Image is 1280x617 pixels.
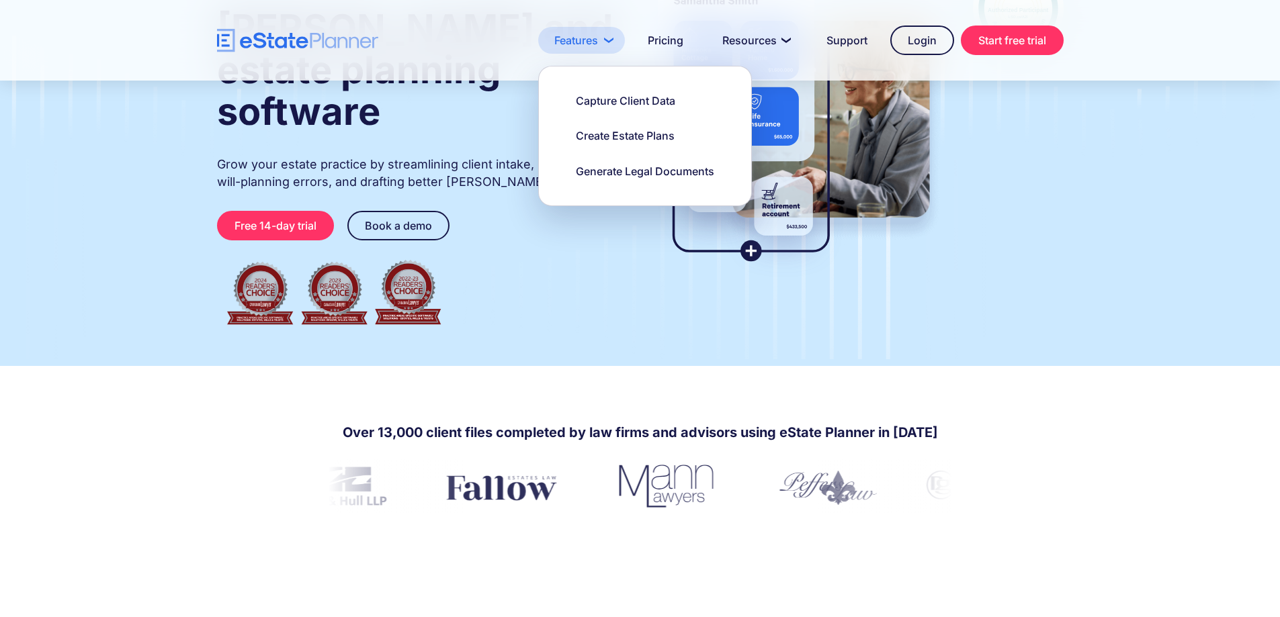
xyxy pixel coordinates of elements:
[706,27,804,54] a: Resources
[576,93,675,108] div: Capture Client Data
[217,156,615,191] p: Grow your estate practice by streamlining client intake, reducing will-planning errors, and draft...
[576,128,675,143] div: Create Estate Plans
[217,29,378,52] a: home
[890,26,954,55] a: Login
[559,157,731,185] a: Generate Legal Documents
[576,164,714,179] div: Generate Legal Documents
[559,122,691,150] a: Create Estate Plans
[538,27,625,54] a: Features
[632,27,699,54] a: Pricing
[217,211,334,240] a: Free 14-day trial
[961,26,1064,55] a: Start free trial
[347,211,450,240] a: Book a demo
[559,87,692,115] a: Capture Client Data
[343,423,938,442] h4: Over 13,000 client files completed by law firms and advisors using eState Planner in [DATE]
[810,27,884,54] a: Support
